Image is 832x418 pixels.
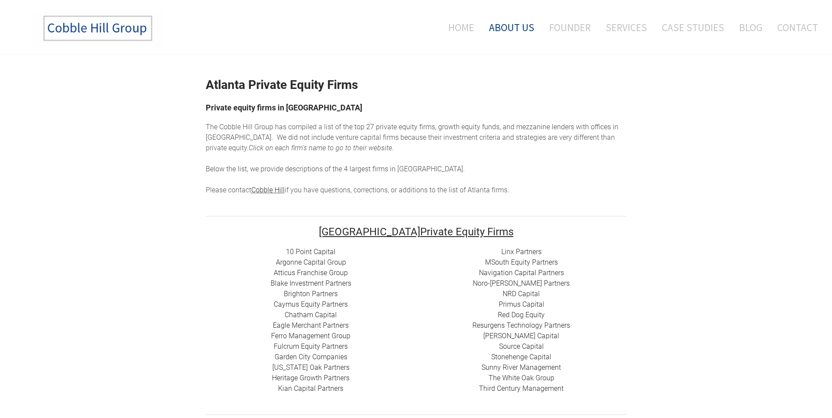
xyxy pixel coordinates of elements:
a: Argonne Capital Group [276,258,346,266]
a: Linx Partners [501,248,542,256]
span: Please contact if you have questions, corrections, or additions to the list of Atlanta firms. [206,186,509,194]
a: [US_STATE] Oak Partners [272,363,350,372]
a: Home [435,9,481,46]
a: Services [599,9,653,46]
a: ​Kian Capital Partners [278,384,343,393]
span: enture capital firms because their investment criteria and strategies are very different than pri... [206,133,615,152]
a: Primus Capital [499,300,544,308]
div: he top 27 private equity firms, growth equity funds, and mezzanine lenders with offices in [GEOGR... [206,122,627,195]
a: Garden City Companies [275,353,347,361]
a: Chatham Capital [285,311,337,319]
a: Heritage Growth Partners [272,374,350,382]
a: [PERSON_NAME] Capital [483,332,559,340]
a: Ferro Management Group [271,332,350,340]
a: MSouth Equity Partners [485,258,558,266]
a: Red Dog Equity [498,311,545,319]
a: Atticus Franchise Group [274,269,348,277]
font: [GEOGRAPHIC_DATA] [319,226,420,238]
div: ​ [416,247,627,394]
span: The Cobble Hill Group has compiled a list of t [206,123,345,131]
a: ​Resurgens Technology Partners [472,321,570,329]
a: 10 Point Capital [286,248,336,256]
a: Sunny River Management [482,363,561,372]
a: Caymus Equity Partners [274,300,348,308]
a: Navigation Capital Partners [479,269,564,277]
a: Noro-[PERSON_NAME] Partners [473,279,570,287]
a: The White Oak Group [489,374,554,382]
img: The Cobble Hill Group LLC [33,9,165,48]
a: Blake Investment Partners [271,279,351,287]
a: Blog [732,9,769,46]
a: About Us [482,9,541,46]
a: Third Century Management [479,384,564,393]
em: Click on each firm's name to go to their website. [249,144,394,152]
a: Brighton Partners [284,290,338,298]
a: Founder [543,9,597,46]
a: Source Capital [499,342,544,351]
a: Fulcrum Equity Partners​​ [274,342,348,351]
a: Cobble Hill [251,186,285,194]
a: Eagle Merchant Partners [273,321,349,329]
strong: Atlanta Private Equity Firms [206,78,358,92]
font: Private Equity Firms [319,226,514,238]
a: Case Studies [655,9,731,46]
a: NRD Capital [503,290,540,298]
a: Stonehenge Capital [491,353,551,361]
font: Private equity firms in [GEOGRAPHIC_DATA] [206,103,362,112]
a: Contact [771,9,818,46]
